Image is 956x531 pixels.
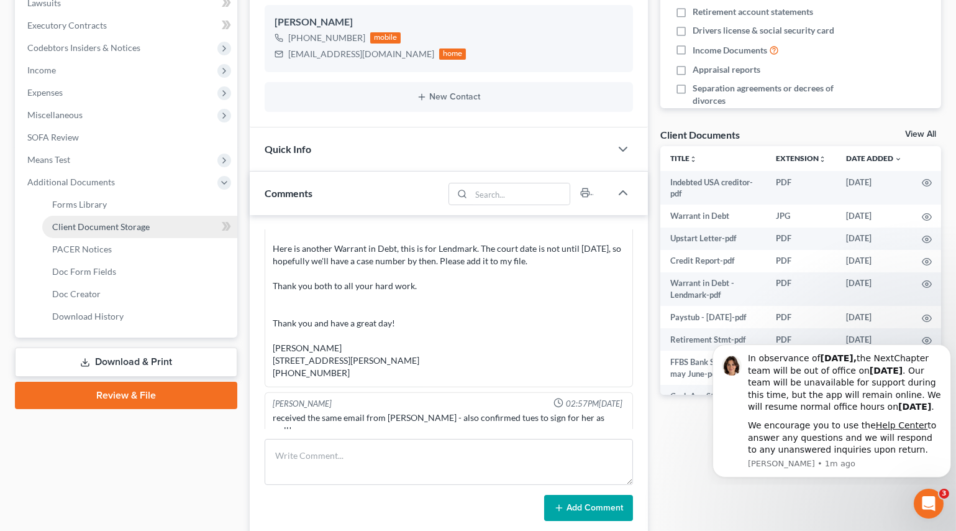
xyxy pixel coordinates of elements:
[660,306,766,328] td: Paystub - [DATE]-pdf
[766,250,836,272] td: PDF
[27,65,56,75] span: Income
[819,155,826,163] i: unfold_more
[914,489,944,519] iframe: Intercom live chat
[370,32,401,44] div: mobile
[544,495,633,521] button: Add Comment
[690,155,697,163] i: unfold_more
[836,171,912,205] td: [DATE]
[265,143,311,155] span: Quick Info
[766,171,836,205] td: PDF
[471,183,570,205] input: Search...
[27,42,140,53] span: Codebtors Insiders & Notices
[836,205,912,227] td: [DATE]
[15,382,237,409] a: Review & File
[776,154,826,163] a: Extensionunfold_more
[660,250,766,272] td: Credit Report-pdf
[288,48,434,60] div: [EMAIL_ADDRESS][DOMAIN_NAME]
[439,48,467,60] div: home
[836,228,912,250] td: [DATE]
[288,32,365,44] div: [PHONE_NUMBER]
[660,171,766,205] td: Indebted USA creditor-pdf
[27,154,70,165] span: Means Test
[42,238,237,261] a: PACER Notices
[273,398,332,410] div: [PERSON_NAME]
[836,250,912,272] td: [DATE]
[660,228,766,250] td: Upstart Letter-pdf
[273,218,625,379] div: Good morning, Here is another Warrant in Debt, this is for Lendmark. The court date is not until ...
[42,261,237,283] a: Doc Form Fields
[766,205,836,227] td: JPG
[27,20,107,30] span: Executory Contracts
[693,63,760,76] span: Appraisal reports
[660,328,766,351] td: Retirement Stmt-pdf
[766,306,836,328] td: PDF
[939,489,949,499] span: 3
[693,44,767,57] span: Income Documents
[52,221,150,232] span: Client Document Storage
[693,6,813,18] span: Retirement account statements
[708,321,956,485] iframe: Intercom notifications message
[27,109,83,120] span: Miscellaneous
[846,154,902,163] a: Date Added expand_more
[17,126,237,149] a: SOFA Review
[836,272,912,307] td: [DATE]
[766,272,836,307] td: PDF
[52,244,112,254] span: PACER Notices
[905,130,936,139] a: View All
[660,272,766,307] td: Warrant in Debt - Lendmark-pdf
[660,128,740,141] div: Client Documents
[275,92,623,102] button: New Contact
[670,154,697,163] a: Titleunfold_more
[15,348,237,377] a: Download & Print
[836,306,912,328] td: [DATE]
[275,15,623,30] div: [PERSON_NAME]
[660,351,766,385] td: FFBS Bank Stmt April may June-pdf
[660,205,766,227] td: Warrant in Debt
[27,87,63,98] span: Expenses
[693,82,860,107] span: Separation agreements or decrees of divorces
[27,132,79,142] span: SOFA Review
[52,311,124,321] span: Download History
[52,289,101,299] span: Doc Creator
[17,14,237,37] a: Executory Contracts
[52,199,107,210] span: Forms Library
[52,266,116,277] span: Doc Form Fields
[27,177,115,187] span: Additional Documents
[566,398,622,410] span: 02:57PM[DATE]
[895,155,902,163] i: expand_more
[42,193,237,216] a: Forms Library
[42,283,237,305] a: Doc Creator
[660,385,766,419] td: Cash App Stmts April May June-pdf
[265,187,312,199] span: Comments
[766,228,836,250] td: PDF
[693,24,834,37] span: Drivers license & social security card
[273,412,625,436] div: received the same email from [PERSON_NAME] - also confirmed tues to sign for her as well!
[42,216,237,238] a: Client Document Storage
[42,305,237,328] a: Download History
